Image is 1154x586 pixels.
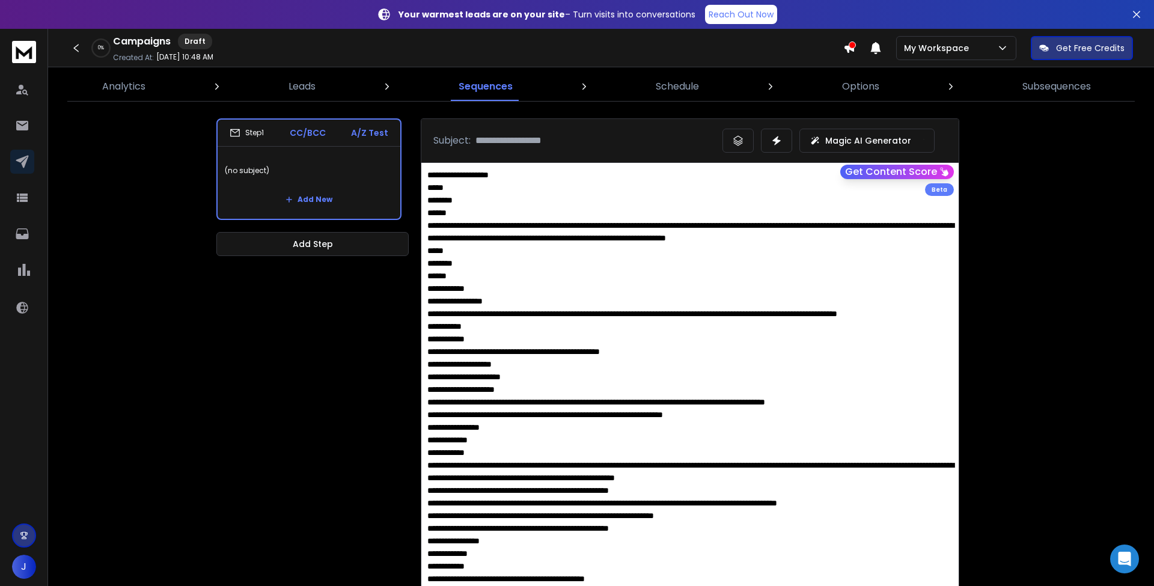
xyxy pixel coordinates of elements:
[1031,36,1133,60] button: Get Free Credits
[925,183,954,196] div: Beta
[1110,545,1139,573] div: Open Intercom Messenger
[12,41,36,63] img: logo
[351,127,388,139] p: A/Z Test
[904,42,974,54] p: My Workspace
[113,53,154,63] p: Created At:
[1015,72,1098,101] a: Subsequences
[842,79,879,94] p: Options
[459,79,513,94] p: Sequences
[290,127,326,139] p: CC/BCC
[705,5,777,24] a: Reach Out Now
[825,135,911,147] p: Magic AI Generator
[799,129,935,153] button: Magic AI Generator
[102,79,145,94] p: Analytics
[433,133,471,148] p: Subject:
[288,79,316,94] p: Leads
[230,127,264,138] div: Step 1
[451,72,520,101] a: Sequences
[216,232,409,256] button: Add Step
[178,34,212,49] div: Draft
[398,8,565,20] strong: Your warmest leads are on your site
[12,555,36,579] button: J
[1022,79,1091,94] p: Subsequences
[216,118,401,220] li: Step1CC/BCCA/Z Test(no subject)Add New
[709,8,774,20] p: Reach Out Now
[98,44,104,52] p: 0 %
[1056,42,1125,54] p: Get Free Credits
[835,72,887,101] a: Options
[225,154,393,188] p: (no subject)
[276,188,342,212] button: Add New
[156,52,213,62] p: [DATE] 10:48 AM
[113,34,171,49] h1: Campaigns
[656,79,699,94] p: Schedule
[281,72,323,101] a: Leads
[398,8,695,20] p: – Turn visits into conversations
[649,72,706,101] a: Schedule
[840,165,954,179] button: Get Content Score
[95,72,153,101] a: Analytics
